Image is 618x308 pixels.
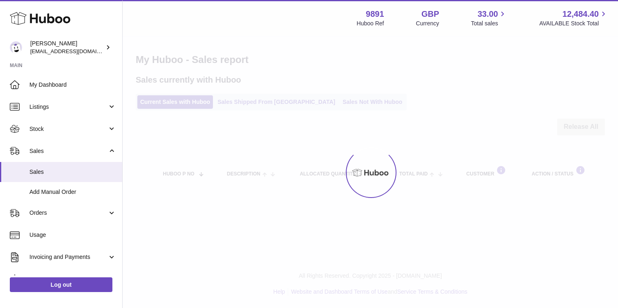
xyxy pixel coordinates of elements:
[29,209,107,217] span: Orders
[471,20,507,27] span: Total sales
[30,40,104,55] div: [PERSON_NAME]
[421,9,439,20] strong: GBP
[10,277,112,292] a: Log out
[10,41,22,54] img: ro@thebitterclub.co.uk
[29,253,107,261] span: Invoicing and Payments
[29,81,116,89] span: My Dashboard
[539,20,608,27] span: AVAILABLE Stock Total
[416,20,439,27] div: Currency
[29,168,116,176] span: Sales
[29,231,116,239] span: Usage
[477,9,498,20] span: 33.00
[471,9,507,27] a: 33.00 Total sales
[29,125,107,133] span: Stock
[30,48,120,54] span: [EMAIL_ADDRESS][DOMAIN_NAME]
[539,9,608,27] a: 12,484.40 AVAILABLE Stock Total
[366,9,384,20] strong: 9891
[562,9,599,20] span: 12,484.40
[357,20,384,27] div: Huboo Ref
[29,103,107,111] span: Listings
[29,147,107,155] span: Sales
[29,188,116,196] span: Add Manual Order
